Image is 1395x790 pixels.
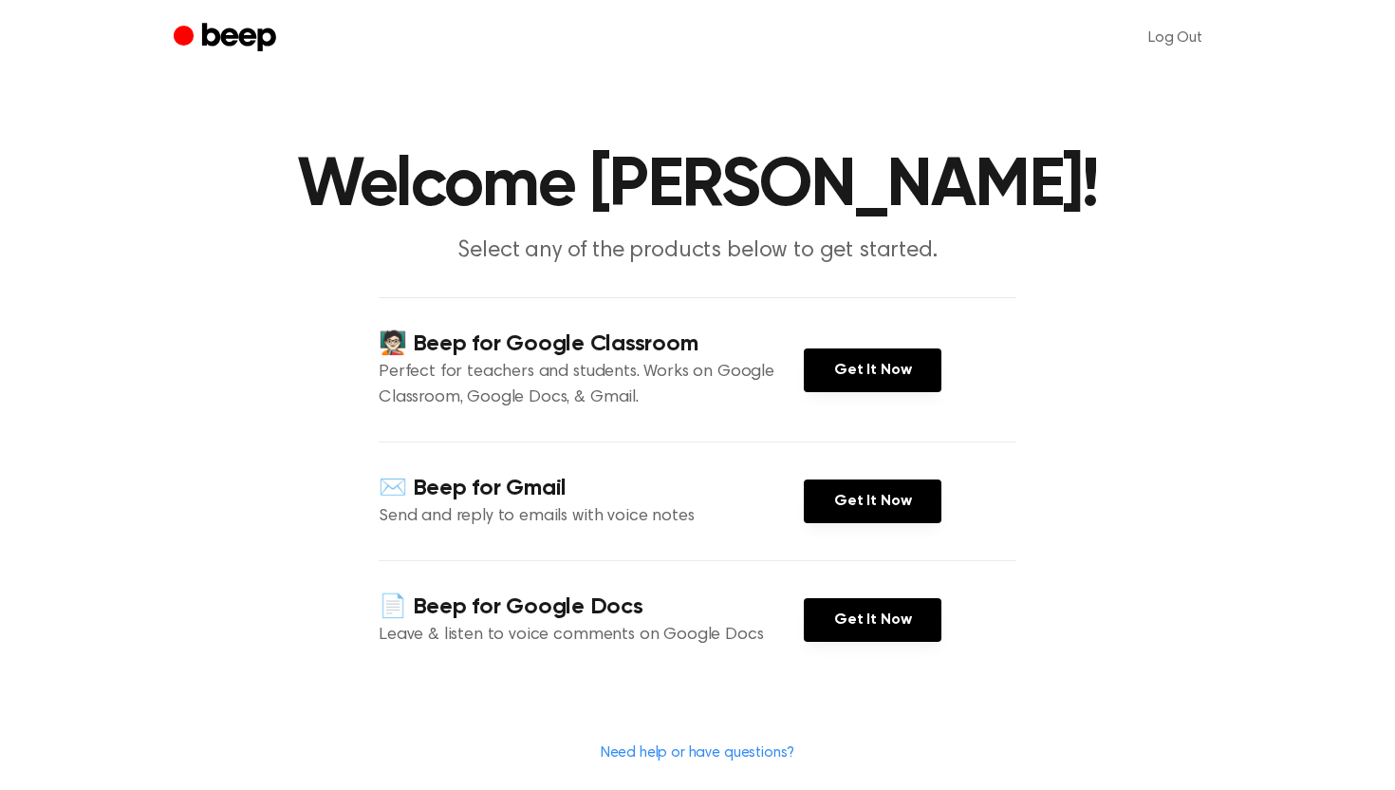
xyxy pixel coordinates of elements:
a: Get It Now [804,480,941,523]
a: Get It Now [804,598,941,642]
a: Log Out [1129,15,1221,61]
h4: ✉️ Beep for Gmail [379,473,804,504]
h4: 📄 Beep for Google Docs [379,592,804,623]
h1: Welcome [PERSON_NAME]! [212,152,1183,220]
p: Perfect for teachers and students. Works on Google Classroom, Google Docs, & Gmail. [379,360,804,411]
p: Select any of the products below to get started. [333,235,1062,267]
h4: 🧑🏻‍🏫 Beep for Google Classroom [379,329,804,360]
p: Leave & listen to voice comments on Google Docs [379,623,804,649]
p: Send and reply to emails with voice notes [379,504,804,530]
a: Get It Now [804,348,941,392]
a: Beep [174,20,281,57]
a: Need help or have questions? [601,745,795,761]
